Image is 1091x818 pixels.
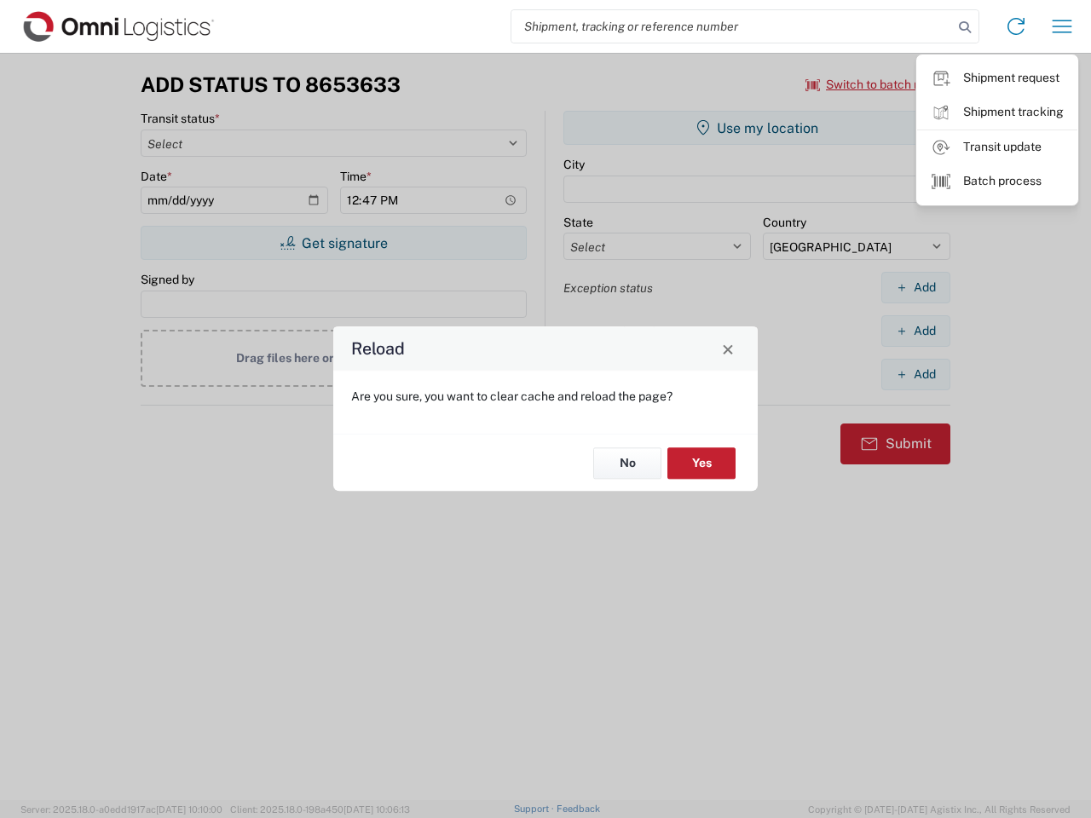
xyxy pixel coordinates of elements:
[917,164,1077,199] a: Batch process
[917,130,1077,164] a: Transit update
[593,447,661,479] button: No
[917,95,1077,130] a: Shipment tracking
[351,337,405,361] h4: Reload
[351,389,740,404] p: Are you sure, you want to clear cache and reload the page?
[667,447,736,479] button: Yes
[511,10,953,43] input: Shipment, tracking or reference number
[716,337,740,360] button: Close
[917,61,1077,95] a: Shipment request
